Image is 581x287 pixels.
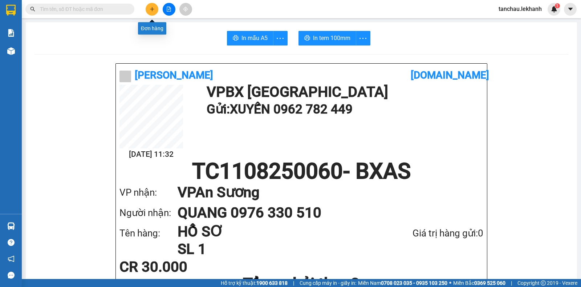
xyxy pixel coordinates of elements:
span: question-circle [8,239,15,246]
span: more [273,34,287,43]
span: In mẫu A5 [241,33,268,43]
span: search [30,7,35,12]
div: Người nhận: [119,206,178,220]
span: printer [304,35,310,42]
span: caret-down [567,6,574,12]
h1: HỒ SƠ [178,223,374,240]
img: warehouse-icon [7,47,15,55]
img: warehouse-icon [7,222,15,230]
img: icon-new-feature [551,6,557,12]
h1: Gửi: XUYẾN 0962 782 449 [207,99,480,119]
span: tanchau.lekhanh [493,4,548,13]
img: logo-vxr [6,5,16,16]
button: more [356,31,370,45]
strong: 0708 023 035 - 0935 103 250 [381,280,447,286]
span: ⚪️ [449,282,451,284]
h1: VP An Sương [178,182,469,203]
h1: SL 1 [178,240,374,258]
button: more [273,31,288,45]
span: aim [183,7,188,12]
div: CR 30.000 [119,260,240,274]
h1: QUANG 0976 330 510 [178,203,469,223]
h1: TC1108250060 - BXAS [119,160,483,182]
button: file-add [163,3,175,16]
div: Đơn hàng [138,22,166,35]
strong: 1900 633 818 [256,280,288,286]
div: Giá trị hàng gửi: 0 [374,226,483,241]
span: Cung cấp máy in - giấy in: [300,279,356,287]
button: aim [179,3,192,16]
b: [PERSON_NAME] [135,69,213,81]
span: printer [233,35,239,42]
span: Miền Nam [358,279,447,287]
span: Miền Bắc [453,279,505,287]
button: printerIn tem 100mm [298,31,356,45]
span: | [293,279,294,287]
input: Tìm tên, số ĐT hoặc mã đơn [40,5,126,13]
span: 1 [556,3,558,8]
img: solution-icon [7,29,15,37]
strong: 0369 525 060 [474,280,505,286]
div: VP nhận: [119,185,178,200]
span: plus [150,7,155,12]
span: In tem 100mm [313,33,350,43]
span: message [8,272,15,279]
span: | [511,279,512,287]
button: printerIn mẫu A5 [227,31,273,45]
b: [DOMAIN_NAME] [411,69,489,81]
button: caret-down [564,3,577,16]
sup: 1 [555,3,560,8]
h2: [DATE] 11:32 [119,148,183,160]
div: Tên hàng: [119,226,178,241]
button: plus [146,3,158,16]
h1: VP BX [GEOGRAPHIC_DATA] [207,85,480,99]
span: file-add [166,7,171,12]
span: Hỗ trợ kỹ thuật: [221,279,288,287]
span: more [356,34,370,43]
span: notification [8,255,15,262]
span: copyright [541,280,546,286]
